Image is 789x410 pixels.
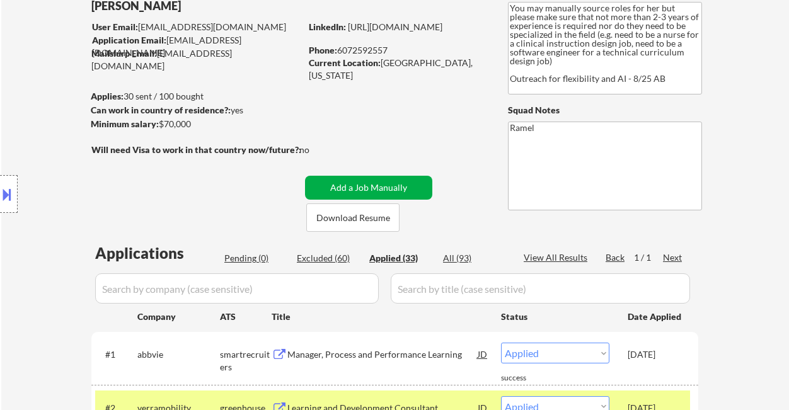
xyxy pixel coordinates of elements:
[606,251,626,264] div: Back
[391,273,690,304] input: Search by title (case sensitive)
[476,343,489,365] div: JD
[628,310,683,323] div: Date Applied
[287,348,478,361] div: Manager, Process and Performance Learning
[92,21,138,32] strong: User Email:
[92,21,301,33] div: [EMAIL_ADDRESS][DOMAIN_NAME]
[309,21,346,32] strong: LinkedIn:
[309,45,337,55] strong: Phone:
[297,252,360,265] div: Excluded (60)
[91,48,157,59] strong: Mailslurp Email:
[92,35,166,45] strong: Application Email:
[501,373,551,384] div: success
[628,348,683,361] div: [DATE]
[105,348,127,361] div: #1
[220,348,272,373] div: smartrecruiters
[137,348,220,361] div: abbvie
[305,176,432,200] button: Add a Job Manually
[443,252,506,265] div: All (93)
[663,251,683,264] div: Next
[508,104,702,117] div: Squad Notes
[634,251,663,264] div: 1 / 1
[524,251,591,264] div: View All Results
[309,57,487,81] div: [GEOGRAPHIC_DATA], [US_STATE]
[369,252,432,265] div: Applied (33)
[309,44,487,57] div: 6072592557
[224,252,287,265] div: Pending (0)
[95,273,379,304] input: Search by company (case sensitive)
[306,203,400,232] button: Download Resume
[299,144,335,156] div: no
[92,34,301,59] div: [EMAIL_ADDRESS][DOMAIN_NAME]
[309,57,381,68] strong: Current Location:
[91,47,301,72] div: [EMAIL_ADDRESS][DOMAIN_NAME]
[137,310,220,323] div: Company
[501,305,609,327] div: Status
[272,310,489,323] div: Title
[220,310,272,323] div: ATS
[348,21,442,32] a: [URL][DOMAIN_NAME]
